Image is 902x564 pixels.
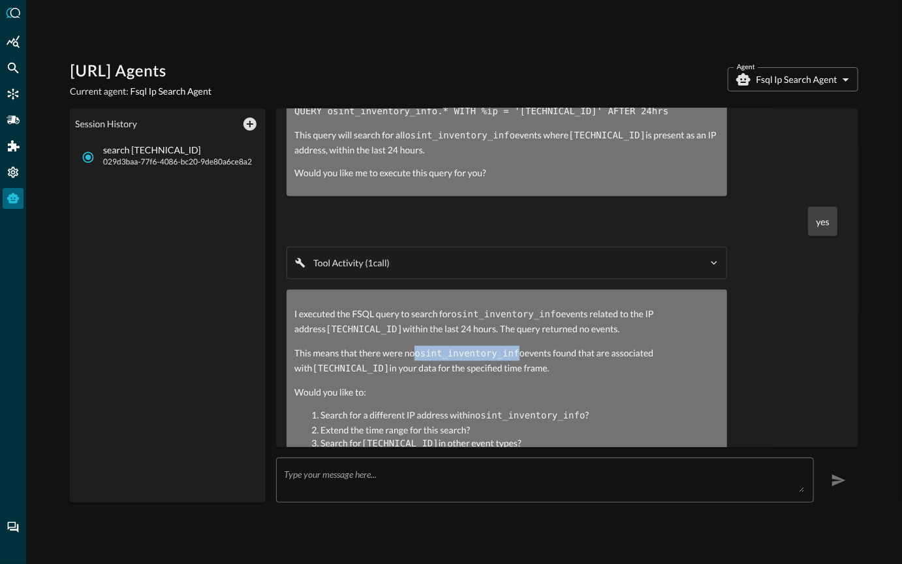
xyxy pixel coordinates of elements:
p: This means that there were no events found that are associated with in your data for the specifie... [294,346,719,376]
div: Pipelines [3,110,23,131]
div: Connectors [3,84,23,104]
div: Summary Insights [3,31,23,52]
div: Settings [3,162,23,183]
div: Chat [3,517,23,538]
p: Tool Activity ( 1 call ) [313,257,390,270]
span: Fsql Ip Search Agent [131,86,211,97]
li: Extend the time range for this search? [320,423,719,437]
p: Current agent: [70,85,211,98]
li: Search for a different IP address within ? [320,408,719,423]
li: Search for in other event types? [320,437,719,452]
span: 029d3baa-77f6-4086-bc20-9de80a6ce8a2 [103,155,252,168]
code: [TECHNICAL_ID] [326,324,403,335]
code: osint_inventory_info [414,349,525,359]
h1: [URL] Agents [70,61,211,82]
p: Would you like to: [294,385,719,399]
code: osint_inventory_info [405,131,515,141]
p: Fsql Ip Search Agent [756,73,837,86]
legend: Session History [75,117,137,131]
code: osint_inventory_info [475,411,585,421]
button: New Chat [240,114,260,134]
code: [TECHNICAL_ID] [362,439,439,450]
p: yes [816,215,829,228]
textarea: To enrich screen reader interactions, please activate Accessibility in Grammarly extension settings [284,469,805,492]
p: I executed the FSQL query to search for events related to the IP address within the last 24 hours... [294,307,719,337]
label: Agent [737,61,755,73]
div: Query Agent [3,188,23,209]
div: Addons [3,136,24,157]
button: Tool Activity (1call) [295,255,719,271]
code: [TECHNICAL_ID] [568,131,645,141]
code: QUERY osint_inventory_info.* WITH %ip = '[TECHNICAL_ID]' AFTER 24hrs [294,106,668,117]
p: search [TECHNICAL_ID] [103,145,252,156]
code: osint_inventory_info [451,309,561,320]
div: Federated Search [3,57,23,78]
p: Would you like me to execute this query for you? [294,166,719,180]
code: [TECHNICAL_ID] [312,364,389,374]
p: This query will search for all events where is present as an IP address, within the last 24 hours. [294,128,719,157]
